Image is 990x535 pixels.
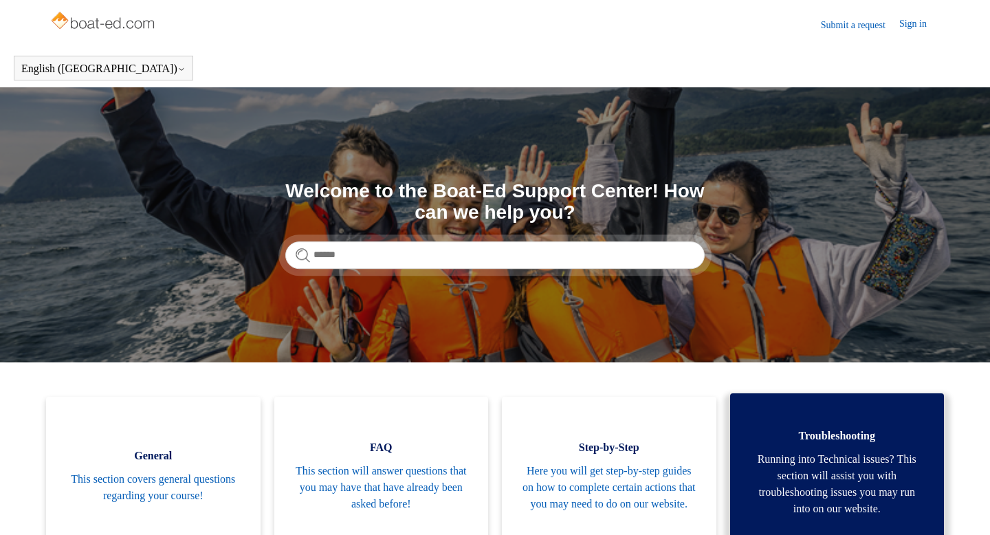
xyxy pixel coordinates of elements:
span: Running into Technical issues? This section will assist you with troubleshooting issues you may r... [751,451,924,517]
span: This section covers general questions regarding your course! [67,471,240,504]
img: Boat-Ed Help Center home page [49,8,159,36]
input: Search [285,241,705,269]
span: General [67,448,240,464]
a: Submit a request [821,18,899,32]
span: Step-by-Step [522,439,696,456]
button: English ([GEOGRAPHIC_DATA]) [21,63,186,75]
a: Sign in [899,17,940,33]
span: Troubleshooting [751,428,924,444]
span: Here you will get step-by-step guides on how to complete certain actions that you may need to do ... [522,463,696,512]
span: This section will answer questions that you may have that have already been asked before! [295,463,468,512]
h1: Welcome to the Boat-Ed Support Center! How can we help you? [285,181,705,223]
span: FAQ [295,439,468,456]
